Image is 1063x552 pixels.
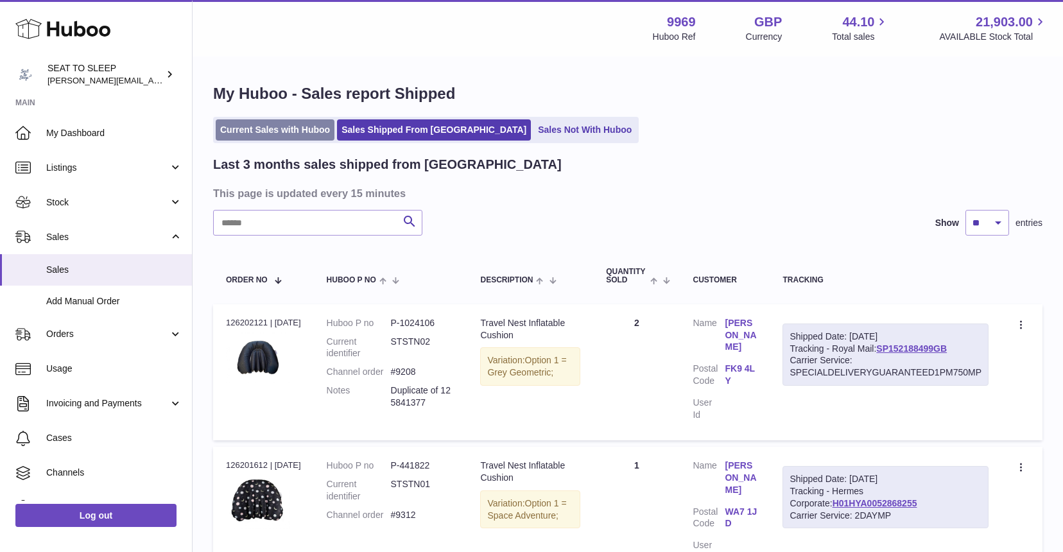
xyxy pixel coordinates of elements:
dt: Current identifier [327,478,391,503]
span: Total sales [832,31,889,43]
span: 21,903.00 [976,13,1033,31]
dd: #9208 [391,366,455,378]
a: 21,903.00 AVAILABLE Stock Total [939,13,1048,43]
div: Huboo Ref [653,31,696,43]
span: AVAILABLE Stock Total [939,31,1048,43]
div: 126202121 | [DATE] [226,317,301,329]
div: SEAT TO SLEEP [48,62,163,87]
span: Cases [46,432,182,444]
div: Tracking - Hermes Corporate: [782,466,989,529]
span: Usage [46,363,182,375]
div: Travel Nest Inflatable Cushion [480,460,580,484]
span: Description [480,276,533,284]
span: Invoicing and Payments [46,397,169,410]
dt: Huboo P no [327,460,391,472]
span: Stock [46,196,169,209]
dt: Current identifier [327,336,391,360]
div: Carrier Service: 2DAYMP [790,510,981,522]
dt: Postal Code [693,363,725,390]
div: Shipped Date: [DATE] [790,331,981,343]
img: 99691734033825.jpeg [226,332,290,383]
a: Current Sales with Huboo [216,119,334,141]
span: Add Manual Order [46,295,182,307]
span: Sales [46,231,169,243]
span: Sales [46,264,182,276]
dt: Postal Code [693,506,725,533]
dd: #9312 [391,509,455,521]
a: FK9 4LY [725,363,757,387]
dt: Notes [327,384,391,409]
img: 99691734033867.jpeg [226,475,290,528]
dd: STSTN02 [391,336,455,360]
a: [PERSON_NAME] [725,317,757,354]
div: Variation: [480,347,580,386]
a: WA7 1JD [725,506,757,530]
span: Option 1 = Grey Geometric; [487,355,566,377]
strong: GBP [754,13,782,31]
dt: User Id [693,397,725,421]
dd: P-441822 [391,460,455,472]
span: Quantity Sold [606,268,647,284]
h2: Last 3 months sales shipped from [GEOGRAPHIC_DATA] [213,156,562,173]
span: Listings [46,162,169,174]
div: Tracking [782,276,989,284]
div: Currency [746,31,782,43]
img: amy@seattosleep.co.uk [15,65,35,84]
div: Travel Nest Inflatable Cushion [480,317,580,341]
span: Order No [226,276,268,284]
span: entries [1015,217,1042,229]
span: My Dashboard [46,127,182,139]
p: Duplicate of 125841377 [391,384,455,409]
dd: P-1024106 [391,317,455,329]
span: Option 1 = Space Adventure; [487,498,566,521]
div: 126201612 | [DATE] [226,460,301,471]
dd: STSTN01 [391,478,455,503]
div: Shipped Date: [DATE] [790,473,981,485]
span: Huboo P no [327,276,376,284]
div: Carrier Service: SPECIALDELIVERYGUARANTEED1PM750MP [790,354,981,379]
span: 44.10 [842,13,874,31]
dt: Name [693,460,725,499]
dt: Channel order [327,366,391,378]
div: Variation: [480,490,580,529]
label: Show [935,217,959,229]
dt: Name [693,317,725,357]
td: 2 [593,304,680,440]
h1: My Huboo - Sales report Shipped [213,83,1042,104]
a: SP152188499GB [876,343,947,354]
a: Log out [15,504,177,527]
div: Tracking - Royal Mail: [782,323,989,386]
span: [PERSON_NAME][EMAIL_ADDRESS][DOMAIN_NAME] [48,75,257,85]
div: Customer [693,276,757,284]
a: Sales Not With Huboo [533,119,636,141]
a: Sales Shipped From [GEOGRAPHIC_DATA] [337,119,531,141]
strong: 9969 [667,13,696,31]
h3: This page is updated every 15 minutes [213,186,1039,200]
dt: Channel order [327,509,391,521]
a: H01HYA0052868255 [833,498,917,508]
span: Orders [46,328,169,340]
span: Channels [46,467,182,479]
dt: Huboo P no [327,317,391,329]
a: 44.10 Total sales [832,13,889,43]
a: [PERSON_NAME] [725,460,757,496]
